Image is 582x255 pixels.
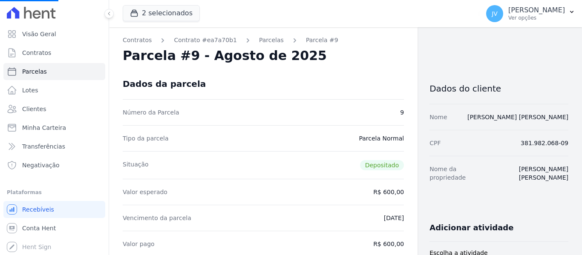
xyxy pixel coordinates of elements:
a: Recebíveis [3,201,105,218]
button: 2 selecionados [123,5,200,21]
span: Parcelas [22,67,47,76]
a: Transferências [3,138,105,155]
span: JV [492,11,498,17]
dd: R$ 600,00 [373,188,404,196]
dt: CPF [429,139,441,147]
p: Ver opções [508,14,565,21]
a: Clientes [3,100,105,117]
dd: [DATE] [384,214,404,222]
dt: Tipo da parcela [123,134,169,143]
a: Negativação [3,157,105,174]
span: Lotes [22,86,38,95]
span: Depositado [360,160,404,170]
dd: 9 [400,108,404,117]
span: Clientes [22,105,46,113]
h3: Dados do cliente [429,83,568,94]
span: Minha Carteira [22,123,66,132]
dt: Situação [123,160,149,170]
span: Recebíveis [22,205,54,214]
span: Transferências [22,142,65,151]
a: Parcela #9 [306,36,338,45]
a: Contratos [123,36,152,45]
dd: 381.982.068-09 [521,139,568,147]
span: Negativação [22,161,60,169]
h3: Adicionar atividade [429,223,513,233]
dt: Vencimento da parcela [123,214,191,222]
button: JV [PERSON_NAME] Ver opções [479,2,582,26]
span: Conta Hent [22,224,56,232]
span: Visão Geral [22,30,56,38]
dt: Número da Parcela [123,108,179,117]
p: [PERSON_NAME] [508,6,565,14]
dt: Nome da propriedade [429,165,481,182]
a: Conta Hent [3,220,105,237]
dt: Valor esperado [123,188,167,196]
dt: Valor pago [123,240,155,248]
dd: Parcela Normal [359,134,404,143]
a: Lotes [3,82,105,99]
nav: Breadcrumb [123,36,404,45]
dd: [PERSON_NAME] [PERSON_NAME] [488,165,568,182]
a: Parcelas [259,36,284,45]
span: Contratos [22,49,51,57]
div: Plataformas [7,187,102,198]
dd: R$ 600,00 [373,240,404,248]
a: Contrato #ea7a70b1 [174,36,237,45]
a: Contratos [3,44,105,61]
a: Visão Geral [3,26,105,43]
a: Minha Carteira [3,119,105,136]
a: Parcelas [3,63,105,80]
div: Dados da parcela [123,79,206,89]
h2: Parcela #9 - Agosto de 2025 [123,48,327,63]
dt: Nome [429,113,447,121]
a: [PERSON_NAME] [PERSON_NAME] [467,114,568,120]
